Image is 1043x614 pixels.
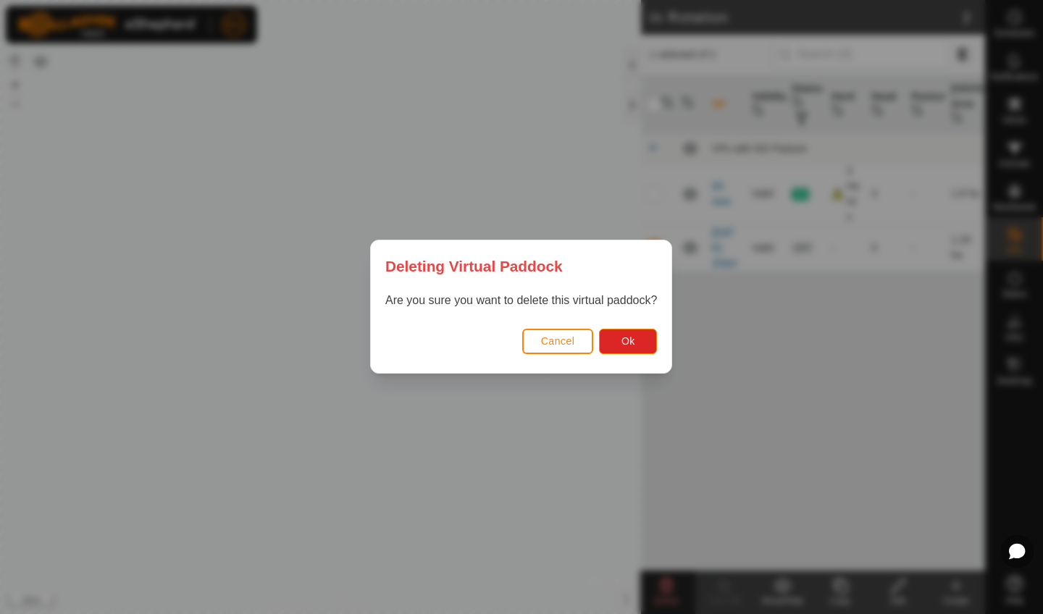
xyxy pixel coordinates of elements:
[385,293,657,310] p: Are you sure you want to delete this virtual paddock?
[600,329,658,354] button: Ok
[522,329,594,354] button: Cancel
[385,255,563,277] span: Deleting Virtual Paddock
[541,336,575,348] span: Cancel
[621,336,635,348] span: Ok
